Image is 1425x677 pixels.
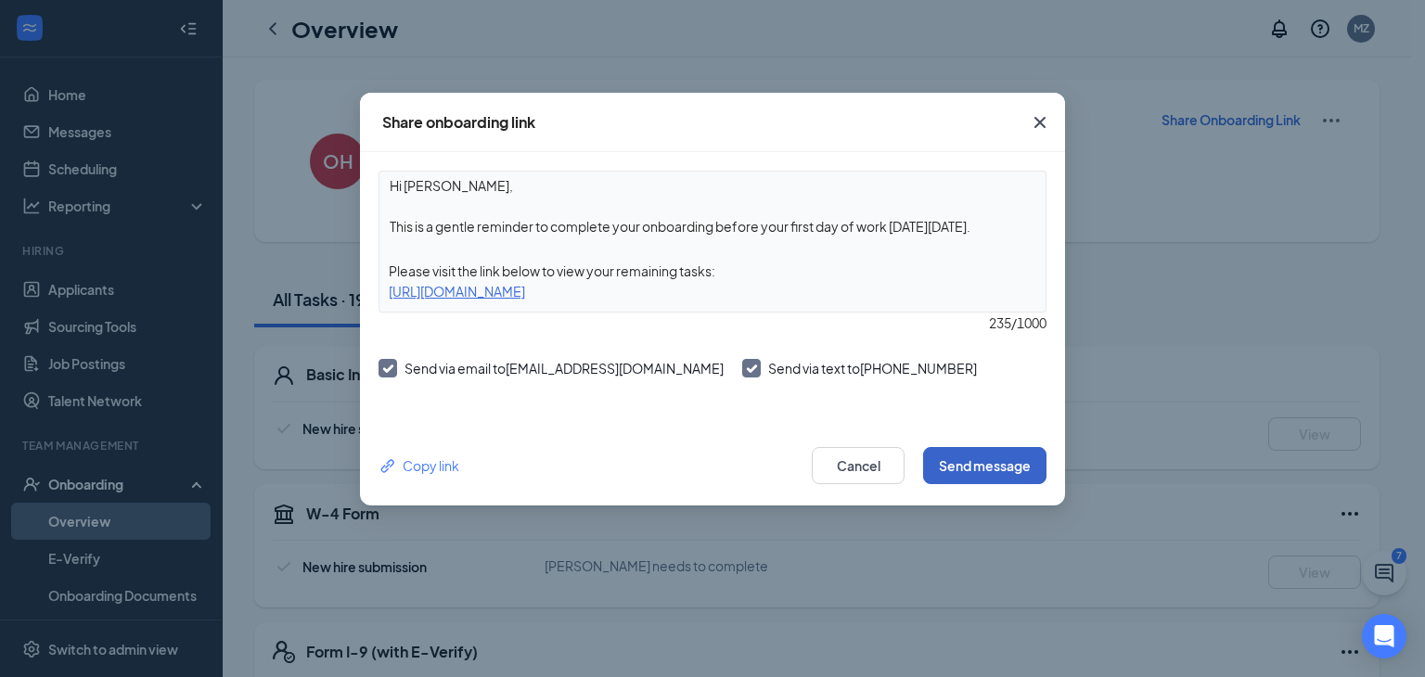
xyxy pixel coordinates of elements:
div: 235 / 1000 [379,313,1046,333]
button: Send message [923,447,1046,484]
div: Copy link [379,455,459,476]
textarea: Hi [PERSON_NAME], This is a gentle reminder to complete your onboarding before your first day of ... [379,172,1046,240]
div: Share onboarding link [382,112,535,133]
svg: Link [379,456,398,476]
div: Please visit the link below to view your remaining tasks: [379,261,1046,281]
button: Link Copy link [379,455,459,476]
span: Send via email to [EMAIL_ADDRESS][DOMAIN_NAME] [404,360,724,377]
div: [URL][DOMAIN_NAME] [379,281,1046,301]
button: Close [1015,93,1065,152]
svg: Cross [1029,111,1051,134]
span: Send via text to [PHONE_NUMBER] [768,360,977,377]
button: Cancel [812,447,905,484]
div: Open Intercom Messenger [1362,614,1406,658]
